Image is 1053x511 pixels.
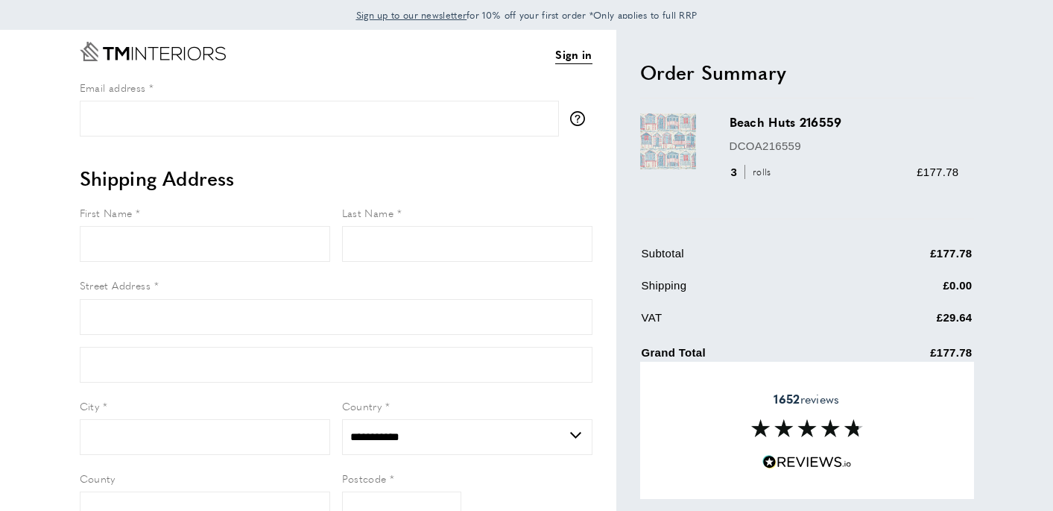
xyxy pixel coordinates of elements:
[356,8,698,22] span: for 10% off your first order *Only applies to full RRP
[774,390,800,407] strong: 1652
[917,166,958,178] span: £177.78
[642,309,841,338] td: VAT
[640,59,974,86] h2: Order Summary
[570,111,592,126] button: More information
[730,163,777,181] div: 3
[642,341,841,373] td: Grand Total
[762,455,852,469] img: Reviews.io 5 stars
[80,165,592,192] h2: Shipping Address
[642,277,841,306] td: Shipping
[80,205,133,220] span: First Name
[80,398,100,413] span: City
[80,278,151,292] span: Street Address
[842,309,973,338] td: £29.64
[80,80,146,95] span: Email address
[342,205,394,220] span: Last Name
[730,113,959,131] h3: Beach Huts 216559
[342,398,382,413] span: Country
[555,46,592,64] a: Sign in
[744,165,775,179] span: rolls
[842,341,973,373] td: £177.78
[356,7,467,22] a: Sign up to our newsletter
[842,277,973,306] td: £0.00
[730,137,959,155] p: DCOA216559
[774,392,839,407] span: reviews
[642,245,841,274] td: Subtotal
[356,8,467,22] span: Sign up to our newsletter
[751,419,863,437] img: Reviews section
[80,42,226,61] a: Go to Home page
[80,471,116,486] span: County
[842,245,973,274] td: £177.78
[640,113,696,169] img: Beach Huts 216559
[342,471,387,486] span: Postcode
